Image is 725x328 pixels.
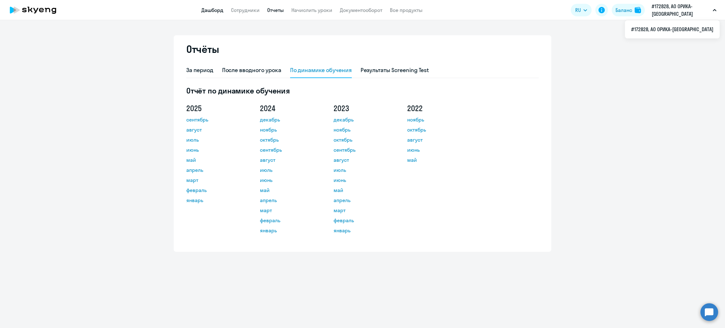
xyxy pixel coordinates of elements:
[260,176,317,184] a: июнь
[260,206,317,214] a: март
[186,196,243,204] a: январь
[267,7,284,13] a: Отчеты
[612,4,645,16] button: Балансbalance
[260,156,317,164] a: август
[334,156,390,164] a: август
[361,66,429,74] div: Результаты Screening Test
[186,176,243,184] a: март
[334,186,390,194] a: май
[334,136,390,144] a: октябрь
[334,116,390,123] a: декабрь
[260,196,317,204] a: апрель
[407,146,464,154] a: июнь
[186,116,243,123] a: сентябрь
[407,103,464,113] h5: 2022
[334,176,390,184] a: июнь
[186,43,219,55] h2: Отчёты
[649,3,720,18] button: #172828, АО ОРИКА-[GEOGRAPHIC_DATA]
[260,116,317,123] a: декабрь
[260,186,317,194] a: май
[260,227,317,234] a: январь
[231,7,260,13] a: Сотрудники
[291,7,332,13] a: Начислить уроки
[334,103,390,113] h5: 2023
[222,66,281,74] div: После вводного урока
[635,7,641,13] img: balance
[334,126,390,133] a: ноябрь
[260,166,317,174] a: июль
[407,136,464,144] a: август
[186,86,539,96] h5: Отчёт по динамике обучения
[186,66,213,74] div: За период
[615,6,632,14] div: Баланс
[407,126,464,133] a: октябрь
[260,136,317,144] a: октябрь
[186,146,243,154] a: июнь
[334,146,390,154] a: сентябрь
[260,126,317,133] a: ноябрь
[407,116,464,123] a: ноябрь
[186,186,243,194] a: февраль
[186,166,243,174] a: апрель
[201,7,223,13] a: Дашборд
[652,3,710,18] p: #172828, АО ОРИКА-[GEOGRAPHIC_DATA]
[260,103,317,113] h5: 2024
[334,166,390,174] a: июль
[290,66,352,74] div: По динамике обучения
[186,156,243,164] a: май
[186,126,243,133] a: август
[186,103,243,113] h5: 2025
[334,196,390,204] a: апрель
[340,7,382,13] a: Документооборот
[334,227,390,234] a: январь
[625,20,720,38] ul: RU
[575,6,581,14] span: RU
[407,156,464,164] a: май
[334,206,390,214] a: март
[260,217,317,224] a: февраль
[334,217,390,224] a: февраль
[186,136,243,144] a: июль
[260,146,317,154] a: сентябрь
[571,4,592,16] button: RU
[390,7,423,13] a: Все продукты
